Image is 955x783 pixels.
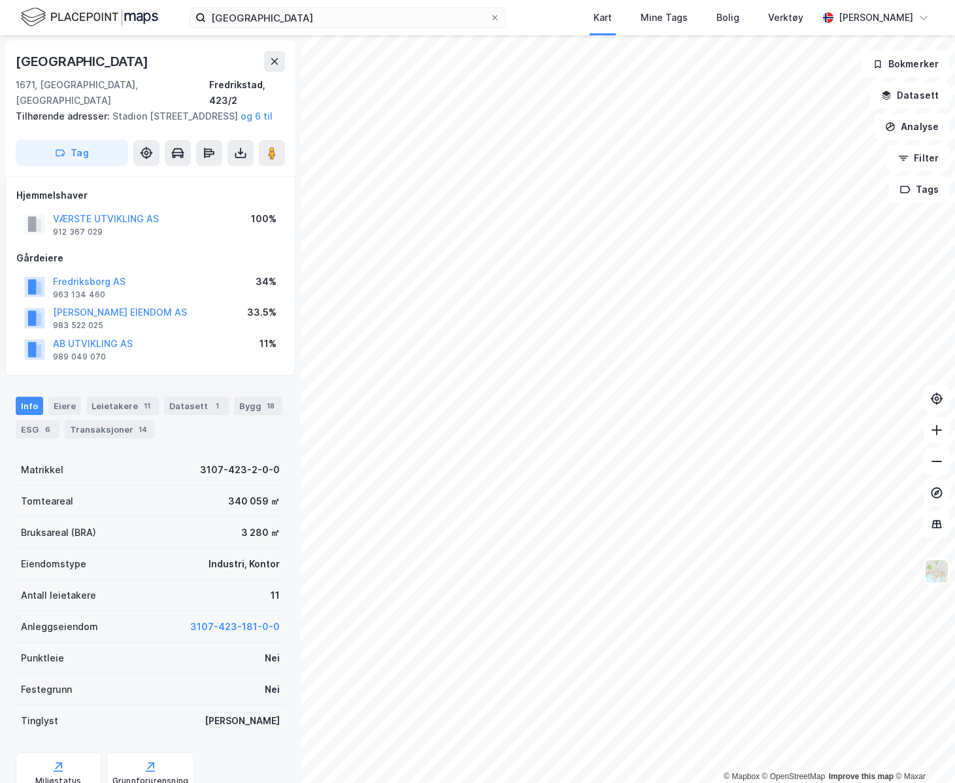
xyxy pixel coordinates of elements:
[724,772,760,781] a: Mapbox
[21,650,64,666] div: Punktleie
[86,397,159,415] div: Leietakere
[762,772,826,781] a: OpenStreetMap
[874,114,950,140] button: Analyse
[53,320,103,331] div: 983 522 025
[889,176,950,203] button: Tags
[641,10,688,25] div: Mine Tags
[21,588,96,603] div: Antall leietakere
[241,525,280,541] div: 3 280 ㎡
[21,525,96,541] div: Bruksareal (BRA)
[234,397,282,415] div: Bygg
[21,493,73,509] div: Tomteareal
[53,290,105,300] div: 963 134 460
[65,420,155,439] div: Transaksjoner
[839,10,913,25] div: [PERSON_NAME]
[16,397,43,415] div: Info
[265,650,280,666] div: Nei
[48,397,81,415] div: Eiere
[228,493,280,509] div: 340 059 ㎡
[190,619,280,635] button: 3107-423-181-0-0
[21,6,158,29] img: logo.f888ab2527a4732fd821a326f86c7f29.svg
[887,145,950,171] button: Filter
[247,305,276,320] div: 33.5%
[768,10,803,25] div: Verktøy
[271,588,280,603] div: 11
[16,77,209,108] div: 1671, [GEOGRAPHIC_DATA], [GEOGRAPHIC_DATA]
[594,10,612,25] div: Kart
[21,619,98,635] div: Anleggseiendom
[21,682,72,697] div: Festegrunn
[16,110,112,122] span: Tilhørende adresser:
[829,772,894,781] a: Improve this map
[265,682,280,697] div: Nei
[16,51,151,72] div: [GEOGRAPHIC_DATA]
[210,399,224,412] div: 1
[890,720,955,783] iframe: Chat Widget
[136,423,150,436] div: 14
[924,559,949,584] img: Z
[16,420,59,439] div: ESG
[716,10,739,25] div: Bolig
[209,556,280,572] div: Industri, Kontor
[16,188,284,203] div: Hjemmelshaver
[251,211,276,227] div: 100%
[21,462,63,478] div: Matrikkel
[200,462,280,478] div: 3107-423-2-0-0
[21,556,86,572] div: Eiendomstype
[264,399,277,412] div: 18
[21,713,58,729] div: Tinglyst
[260,336,276,352] div: 11%
[16,140,128,166] button: Tag
[164,397,229,415] div: Datasett
[41,423,54,436] div: 6
[53,352,106,362] div: 989 049 070
[256,274,276,290] div: 34%
[53,227,103,237] div: 912 367 029
[206,8,490,27] input: Søk på adresse, matrikkel, gårdeiere, leietakere eller personer
[16,250,284,266] div: Gårdeiere
[205,713,280,729] div: [PERSON_NAME]
[141,399,154,412] div: 11
[16,108,275,124] div: Stadion [STREET_ADDRESS]
[862,51,950,77] button: Bokmerker
[870,82,950,108] button: Datasett
[209,77,285,108] div: Fredrikstad, 423/2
